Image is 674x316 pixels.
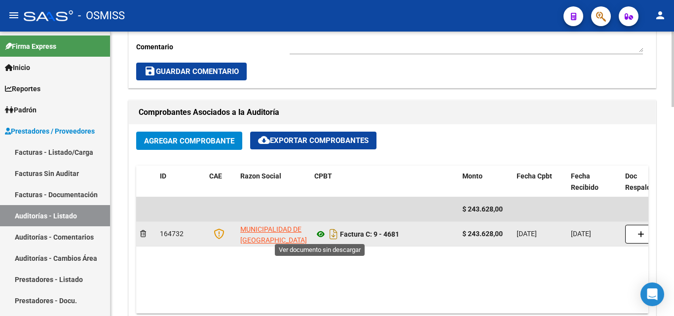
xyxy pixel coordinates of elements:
[5,41,56,52] span: Firma Express
[571,230,591,238] span: [DATE]
[236,166,310,198] datatable-header-cell: Razon Social
[139,105,646,120] h1: Comprobantes Asociados a la Auditoría
[250,132,376,149] button: Exportar Comprobantes
[571,172,599,191] span: Fecha Recibido
[314,172,332,180] span: CPBT
[517,172,552,180] span: Fecha Cpbt
[240,225,307,245] span: MUNICIPALIDAD DE [GEOGRAPHIC_DATA]
[144,67,239,76] span: Guardar Comentario
[160,172,166,180] span: ID
[462,172,483,180] span: Monto
[517,230,537,238] span: [DATE]
[654,9,666,21] mat-icon: person
[513,166,567,198] datatable-header-cell: Fecha Cpbt
[258,136,369,145] span: Exportar Comprobantes
[160,230,184,238] span: 164732
[567,166,621,198] datatable-header-cell: Fecha Recibido
[144,137,234,145] span: Agregar Comprobante
[340,230,399,238] strong: Factura C: 9 - 4681
[462,205,503,213] span: $ 243.628,00
[5,83,40,94] span: Reportes
[78,5,125,27] span: - OSMISS
[640,282,664,306] div: Open Intercom Messenger
[136,132,242,150] button: Agregar Comprobante
[209,172,222,180] span: CAE
[258,134,270,146] mat-icon: cloud_download
[5,105,37,115] span: Padrón
[458,166,513,198] datatable-header-cell: Monto
[156,166,205,198] datatable-header-cell: ID
[136,63,247,80] button: Guardar Comentario
[310,166,458,198] datatable-header-cell: CPBT
[8,9,20,21] mat-icon: menu
[5,126,95,137] span: Prestadores / Proveedores
[5,62,30,73] span: Inicio
[462,230,503,238] strong: $ 243.628,00
[625,172,670,191] span: Doc Respaldatoria
[144,65,156,77] mat-icon: save
[240,172,281,180] span: Razon Social
[205,166,236,198] datatable-header-cell: CAE
[327,226,340,242] i: Descargar documento
[136,41,290,52] p: Comentario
